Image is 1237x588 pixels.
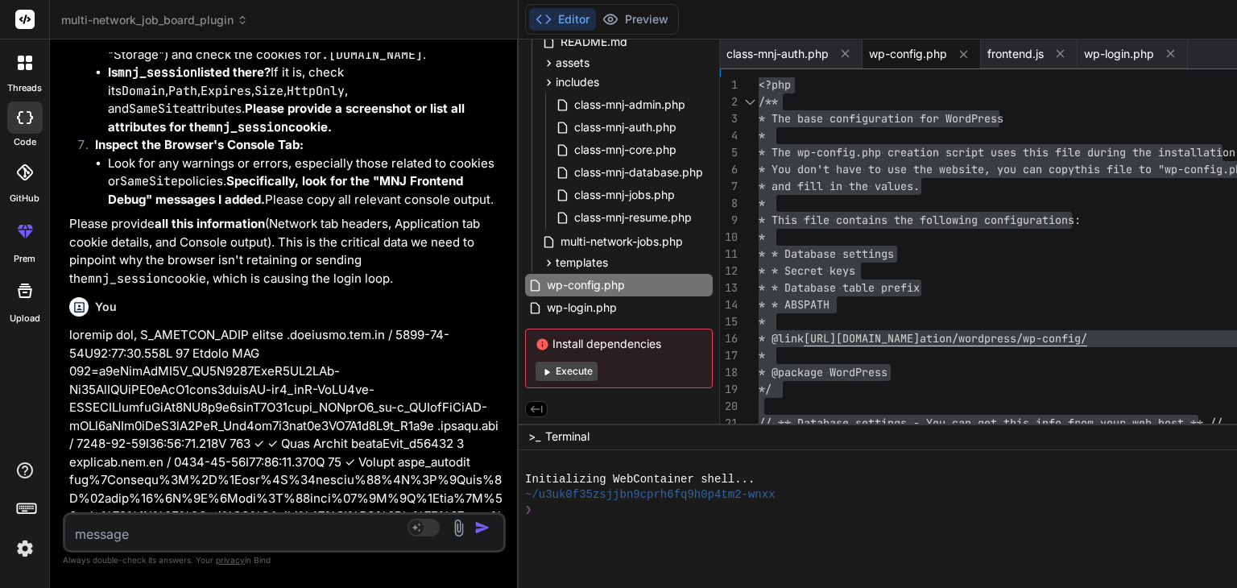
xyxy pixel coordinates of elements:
span: * * Secret keys [759,263,855,278]
div: 1 [720,77,738,93]
span: class-mnj-database.php [573,163,705,182]
code: .[DOMAIN_NAME] [321,47,423,63]
span: Terminal [545,429,590,445]
div: 6 [720,161,738,178]
strong: Please provide a screenshot or list all attributes for the cookie. [108,101,465,135]
span: class-mnj-resume.php [573,208,693,227]
div: 15 [720,313,738,330]
span: privacy [216,555,245,565]
code: SameSite [129,101,187,117]
div: 17 [720,347,738,364]
span: Install dependencies [536,336,702,352]
span: class-mnj-auth.php [726,46,829,62]
span: * The base configuration for WordPress [759,111,1003,126]
li: Look for any warnings or errors, especially those related to cookies or policies. Please copy all... [108,155,503,209]
h6: You [95,299,117,315]
span: multi-network-jobs.php [559,232,685,251]
div: 7 [720,178,738,195]
span: wp-config.php [869,46,947,62]
span: ❯ [525,503,533,518]
strong: Is listed there? [108,64,271,80]
span: * @link [759,331,804,346]
div: 2 [720,93,738,110]
div: 12 [720,263,738,280]
img: attachment [449,519,468,537]
span: README.md [559,32,629,52]
button: Editor [529,8,596,31]
code: mnj_session [88,271,168,287]
label: Upload [10,312,40,325]
div: 4 [720,127,738,144]
div: Click to collapse the range. [739,93,760,110]
span: multi-network_job_board_plugin [61,12,248,28]
label: prem [14,252,35,266]
span: : [1074,213,1081,227]
p: Please provide (Network tab headers, Application tab cookie details, and Console output). This is... [69,215,503,288]
strong: Inspect the Browser's Console Tab: [95,137,304,152]
span: Initializing WebContainer shell... [525,472,755,487]
span: class-mnj-admin.php [573,95,687,114]
span: ~/u3uk0f35zsjjbn9cprh6fq9h0p4tm2-wnxx [525,487,776,503]
code: Expires [201,83,251,99]
div: 21 [720,415,738,432]
span: * @package WordPress [759,365,887,379]
strong: Specifically, look for the "MNJ Frontend Debug" messages I added. [108,173,463,207]
label: GitHub [10,192,39,205]
button: Execute [536,362,598,381]
div: 20 [720,398,738,415]
p: Always double-check its answers. Your in Bind [63,553,506,568]
code: HttpOnly [287,83,345,99]
span: * The wp-config.php creation script uses this fil [759,145,1074,159]
code: mnj_session [118,64,197,81]
div: 19 [720,381,738,398]
span: om your web host ** // [1081,416,1223,430]
span: frontend.js [987,46,1044,62]
span: * This file contains the following configurations [759,213,1074,227]
span: * and fill in the values. [759,179,920,193]
span: * * Database settings [759,246,894,261]
span: templates [556,255,608,271]
div: 5 [720,144,738,161]
div: 9 [720,212,738,229]
span: * * Database table prefix [759,280,920,295]
span: * * ABSPATH [759,297,829,312]
div: 3 [720,110,738,127]
span: >_ [528,429,540,445]
img: icon [474,520,490,536]
span: assets [556,55,590,71]
button: Preview [596,8,675,31]
span: wp-login.php [1084,46,1154,62]
div: 11 [720,246,738,263]
div: 18 [720,364,738,381]
label: code [14,135,36,149]
span: <?php [759,77,791,92]
span: [URL][DOMAIN_NAME] [804,331,920,346]
div: 13 [720,280,738,296]
li: If it is, check its , , , , , and attributes. [108,64,503,136]
span: class-mnj-jobs.php [573,185,676,205]
code: SameSite [120,173,178,189]
div: 10 [720,229,738,246]
label: threads [7,81,42,95]
img: settings [11,535,39,562]
code: Path [168,83,197,99]
code: Size [254,83,283,99]
div: 14 [720,296,738,313]
span: ation/wordpress/wp-config/ [920,331,1087,346]
code: mnj_session [209,119,288,135]
span: wp-config.php [545,275,627,295]
span: // ** Database settings - You can get this info fr [759,416,1081,430]
div: 16 [720,330,738,347]
div: 8 [720,195,738,212]
span: class-mnj-core.php [573,140,678,159]
span: class-mnj-auth.php [573,118,678,137]
code: Domain [122,83,165,99]
span: includes [556,74,599,90]
strong: all this information [155,216,265,231]
span: wp-login.php [545,298,618,317]
span: * You don't have to use the website, you can copy [759,162,1074,176]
